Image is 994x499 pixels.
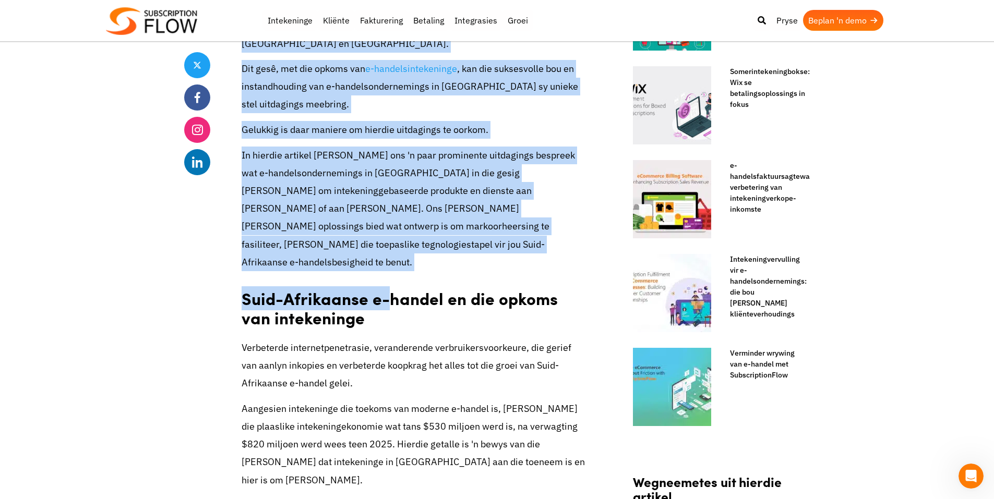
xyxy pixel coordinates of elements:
p: Aangesien intekeninge die toekoms van moderne e-handel is, [PERSON_NAME] die plaaslike intekening... [242,400,586,489]
img: Wix-betaalopsie vir boksintekeninge [633,66,711,144]
a: Intekeningvervulling vir e-handelsondernemings: die bou [PERSON_NAME] kliënteverhoudings [720,254,800,320]
a: Pryse [771,10,803,31]
p: Gelukkig is daar maniere om hierdie uitdagings te oorkom. [242,121,586,139]
a: Verminder wrywing van e-handel met SubscriptionFlow [720,348,800,381]
p: Verbeterde internetpenetrasie, veranderende verbruikersvoorkeure, die gerief van aanlyn inkopies ... [242,339,586,393]
a: Integrasies [449,10,502,31]
img: Sagteware vir e-handel [633,160,711,238]
a: Intekeninge [262,10,318,31]
a: e-handelsfaktuursagteware: verbetering van intekeningverkope-inkomste [720,160,800,215]
a: Betaling [408,10,449,31]
a: e-handelsintekeninge [365,63,457,75]
a: Somerintekeningbokse: Wix se betalingsoplossings in fokus [720,66,800,110]
strong: Suid-Afrikaanse e-handel en die opkoms van intekeninge [242,286,558,330]
p: In hierdie artikel [PERSON_NAME] ons 'n paar prominente uitdagings bespreek wat e-handelsondernem... [242,147,586,271]
iframe: Intercom live chat [959,464,984,489]
img: Verminder wrywing vir e-handel [633,348,711,426]
a: Beplan 'n demo [803,10,883,31]
img: Intekeningvloei [106,7,197,35]
a: Fakturering [355,10,408,31]
p: Dit gesê, met die opkoms van , kan die suksesvolle bou en instandhouding van e-handelsonderneming... [242,60,586,114]
img: Intekeningvervulling vir e-handelsondernemings [633,254,711,332]
a: Kliënte [318,10,355,31]
a: Groei [502,10,533,31]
